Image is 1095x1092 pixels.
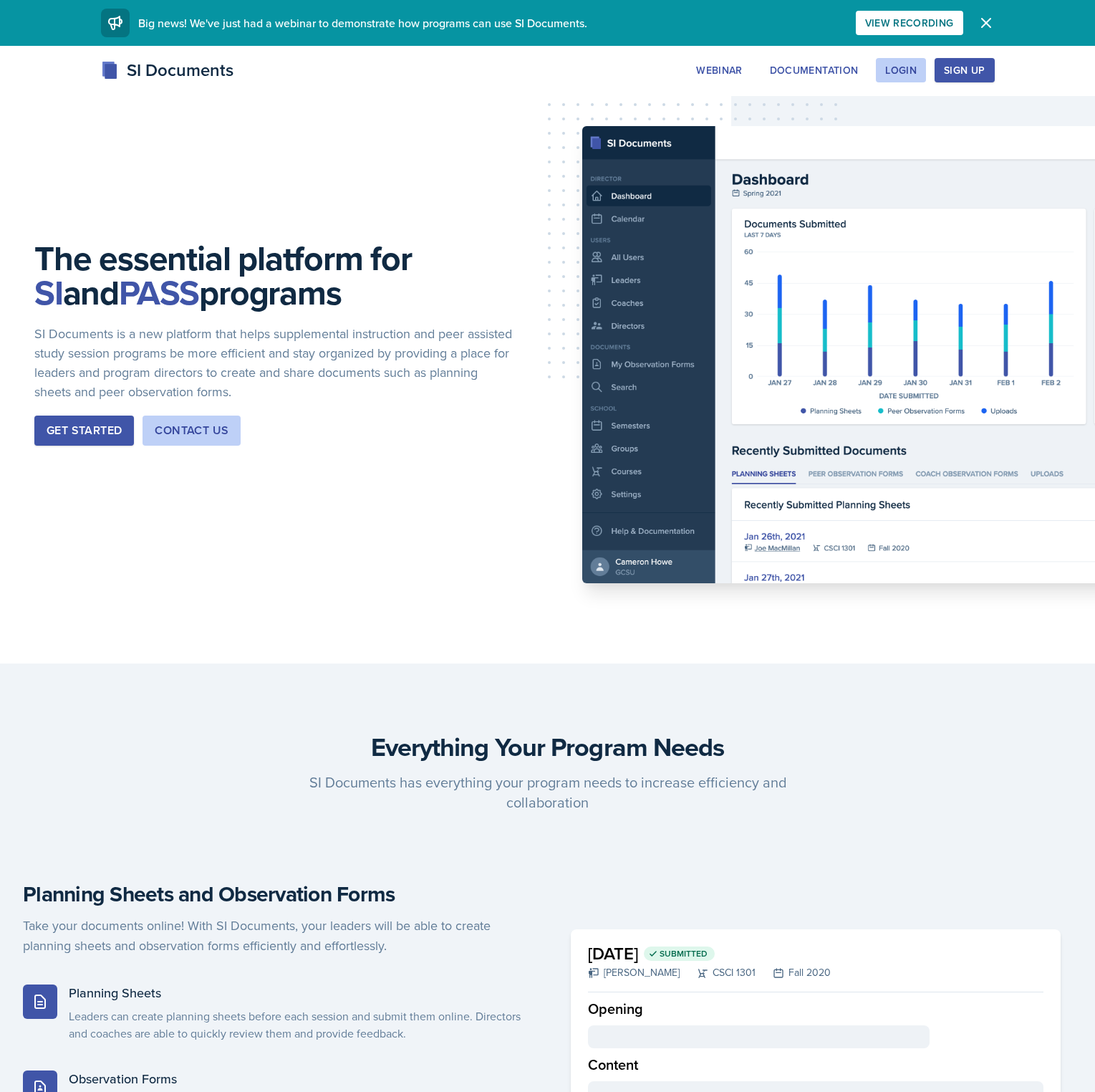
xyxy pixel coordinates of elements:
div: Documentation [770,64,859,76]
div: Fall 2020 [756,965,831,980]
div: [PERSON_NAME] [588,965,680,980]
div: Login [885,64,917,76]
button: Documentation [761,58,868,82]
div: Webinar [696,64,742,76]
div: CSCI 1301 [680,965,756,980]
h5: Planning Sheets [69,985,536,1002]
p: Take your documents online! With SI Documents, your leaders will be able to create planning sheet... [23,916,536,956]
p: SI Documents has everything your program needs to increase efficiency and collaboration [273,772,823,813]
div: Opening [588,998,1044,1025]
button: Get Started [34,416,134,446]
h2: [DATE] [588,941,831,967]
p: Leaders can create planning sheets before each session and submit them online. Directors and coac... [69,1007,536,1042]
button: View Recording [856,11,963,35]
div: Sign Up [944,64,985,76]
div: SI Documents [101,57,233,83]
div: Contact Us [155,422,228,439]
button: Sign Up [935,58,994,82]
h4: Planning Sheets and Observation Forms [23,881,536,907]
div: Get Started [47,422,122,439]
h3: Everything Your Program Needs [23,732,1072,761]
div: Content [588,1048,1044,1081]
button: Contact Us [143,416,241,446]
span: Big news! We've just had a webinar to demonstrate how programs can use SI Documents. [138,15,587,31]
h5: Observation Forms [69,1071,536,1088]
button: Login [876,58,926,82]
div: View Recording [865,17,954,29]
button: Webinar [687,58,751,82]
span: Submitted [660,948,708,959]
